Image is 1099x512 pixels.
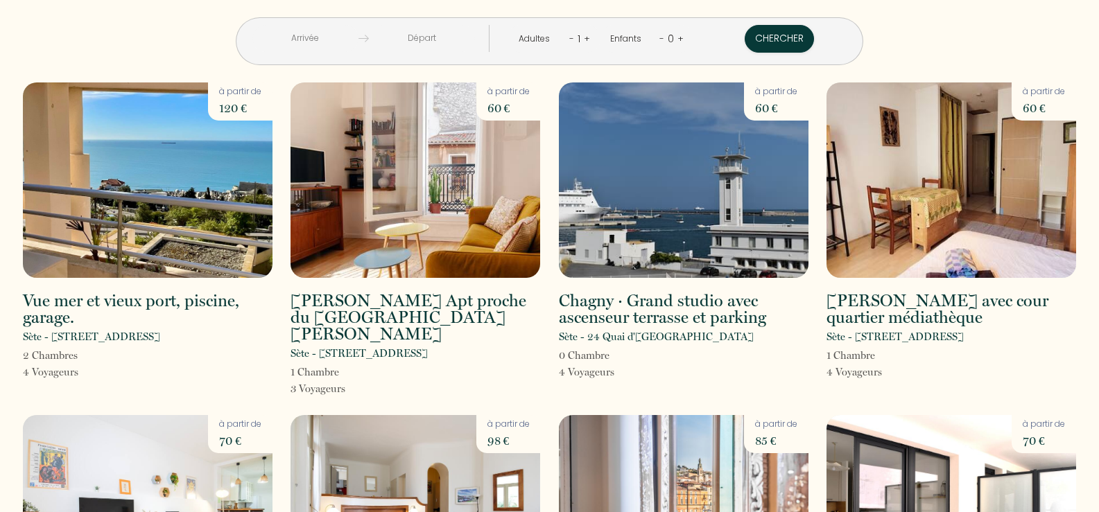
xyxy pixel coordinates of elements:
[1023,431,1065,450] p: 70 €
[291,380,345,397] p: 3 Voyageur
[755,431,797,450] p: 85 €
[219,431,261,450] p: 70 €
[23,364,78,380] p: 4 Voyageur
[559,82,808,278] img: rental-image
[219,98,261,118] p: 120 €
[291,82,540,278] img: rental-image
[569,32,574,45] a: -
[219,418,261,431] p: à partir de
[827,82,1076,278] img: rental-image
[677,32,684,45] a: +
[827,328,964,345] p: Sète - [STREET_ADDRESS]
[745,25,814,53] button: Chercher
[610,366,614,378] span: s
[1023,85,1065,98] p: à partir de
[827,347,882,364] p: 1 Chambre
[755,85,797,98] p: à partir de
[584,32,590,45] a: +
[487,85,530,98] p: à partir de
[73,349,78,362] span: s
[487,431,530,450] p: 98 €
[559,364,614,380] p: 4 Voyageur
[659,32,664,45] a: -
[369,25,475,52] input: Départ
[23,347,78,364] p: 2 Chambre
[74,366,78,378] span: s
[23,328,160,345] p: Sète - [STREET_ADDRESS]
[664,28,677,50] div: 0
[559,328,754,345] p: Sète - 24 Quai d'[GEOGRAPHIC_DATA]
[291,292,540,342] h2: [PERSON_NAME] Apt proche du [GEOGRAPHIC_DATA][PERSON_NAME]
[519,33,555,46] div: Adultes
[559,292,808,326] h2: Chagny · Grand studio avec ascenseur terrasse et parking
[252,25,358,52] input: Arrivée
[610,33,646,46] div: Enfants
[291,345,428,362] p: Sète - [STREET_ADDRESS]
[755,418,797,431] p: à partir de
[755,98,797,118] p: 60 €
[574,28,584,50] div: 1
[1023,98,1065,118] p: 60 €
[878,366,882,378] span: s
[23,82,272,278] img: rental-image
[291,364,345,380] p: 1 Chambre
[358,33,369,44] img: guests
[23,292,272,326] h2: Vue mer et vieux port, piscine, garage.
[341,382,345,395] span: s
[827,292,1076,326] h2: [PERSON_NAME] avec cour quartier médiathèque
[559,347,614,364] p: 0 Chambre
[219,85,261,98] p: à partir de
[1023,418,1065,431] p: à partir de
[827,364,882,380] p: 4 Voyageur
[487,98,530,118] p: 60 €
[487,418,530,431] p: à partir de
